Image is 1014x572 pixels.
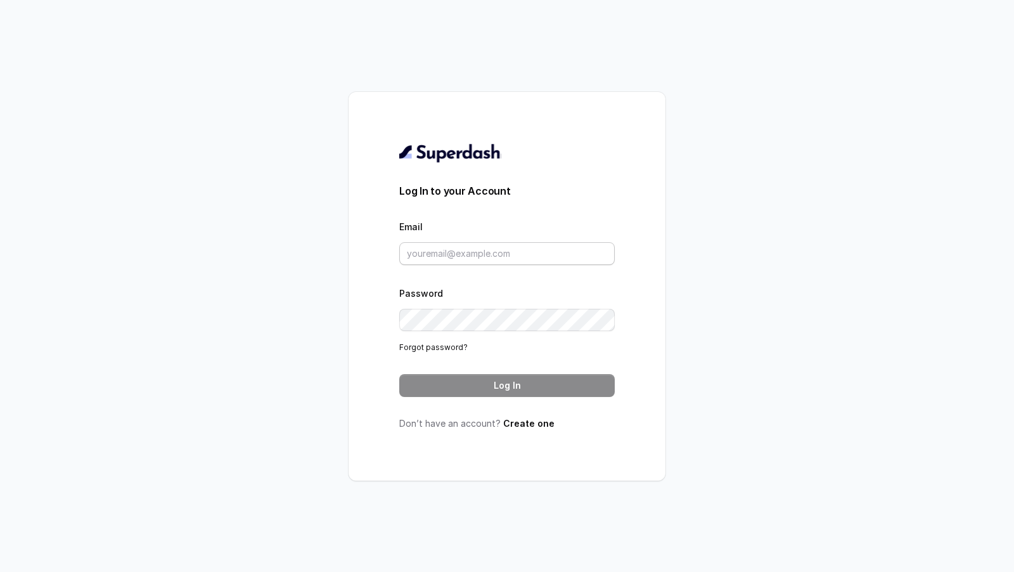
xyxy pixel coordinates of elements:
[399,374,615,397] button: Log In
[399,143,501,163] img: light.svg
[503,418,555,429] a: Create one
[399,183,615,198] h3: Log In to your Account
[399,417,615,430] p: Don’t have an account?
[399,242,615,265] input: youremail@example.com
[399,221,423,232] label: Email
[399,342,468,352] a: Forgot password?
[399,288,443,299] label: Password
